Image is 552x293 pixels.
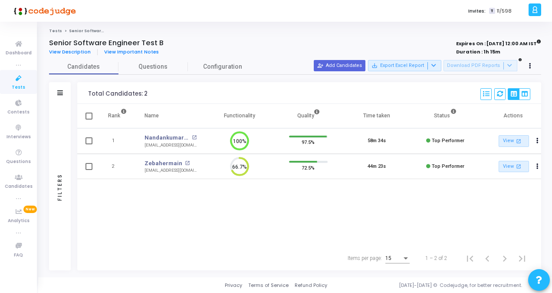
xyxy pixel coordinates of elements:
[425,254,447,262] div: 1 – 2 of 2
[56,139,64,235] div: Filters
[185,161,190,166] mat-icon: open_in_new
[314,60,365,71] button: Add Candidates
[432,138,464,143] span: Top Performer
[88,90,148,97] div: Total Candidates: 2
[371,63,378,69] mat-icon: save_alt
[302,138,315,146] span: 97.5%
[6,50,32,57] span: Dashboard
[248,282,289,289] a: Terms of Service
[499,161,529,173] a: View
[12,84,25,91] span: Tests
[145,142,197,149] div: [EMAIL_ADDRESS][DOMAIN_NAME]
[99,154,136,180] td: 2
[513,250,531,267] button: Last page
[468,7,486,15] label: Invites:
[317,63,323,69] mat-icon: person_add_alt
[348,254,382,262] div: Items per page:
[192,135,197,140] mat-icon: open_in_new
[69,28,139,33] span: Senior Software Engineer Test B
[432,163,464,169] span: Top Performer
[385,256,410,262] mat-select: Items per page:
[515,137,522,145] mat-icon: open_in_new
[145,167,197,174] div: [EMAIL_ADDRESS][DOMAIN_NAME]
[99,104,136,128] th: Rank
[11,2,76,20] img: logo
[6,158,31,166] span: Questions
[7,133,31,141] span: Interviews
[489,8,495,14] span: T
[368,60,441,71] button: Export Excel Report
[532,135,544,147] button: Actions
[295,282,327,289] a: Refund Policy
[23,206,37,213] span: New
[99,128,136,154] td: 1
[480,104,548,128] th: Actions
[205,104,274,128] th: Functionality
[49,49,98,55] a: View Description
[104,48,159,55] span: View Important Notes
[461,250,479,267] button: First page
[444,60,517,71] button: Download PDF Reports
[385,255,391,261] span: 15
[368,163,386,170] div: 44m 23s
[145,111,159,120] div: Name
[98,49,165,55] a: View Important Notes
[118,62,188,71] span: Questions
[499,135,529,147] a: View
[411,104,480,128] th: Status
[145,133,190,142] a: Nandankumar A C
[302,163,315,172] span: 72.5%
[49,62,118,71] span: Candidates
[508,88,530,100] div: View Options
[49,28,62,33] a: Tests
[456,48,500,55] strong: Duration : 1h 15m
[327,282,541,289] div: [DATE]-[DATE] © Codejudge, for better recruitment.
[532,160,544,173] button: Actions
[203,62,242,71] span: Configuration
[7,109,30,116] span: Contests
[479,250,496,267] button: Previous page
[49,28,541,34] nav: breadcrumb
[274,104,342,128] th: Quality
[496,250,513,267] button: Next page
[515,163,522,170] mat-icon: open_in_new
[368,137,386,145] div: 58m 34s
[49,39,164,47] h4: Senior Software Engineer Test B
[225,282,242,289] a: Privacy
[456,38,541,47] strong: Expires On : [DATE] 12:00 AM IST
[14,252,23,259] span: FAQ
[363,111,390,120] div: Time taken
[49,48,91,55] span: View Description
[497,7,512,15] span: 11/598
[8,217,30,225] span: Analytics
[145,159,182,168] a: Zebahermain
[5,183,33,190] span: Candidates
